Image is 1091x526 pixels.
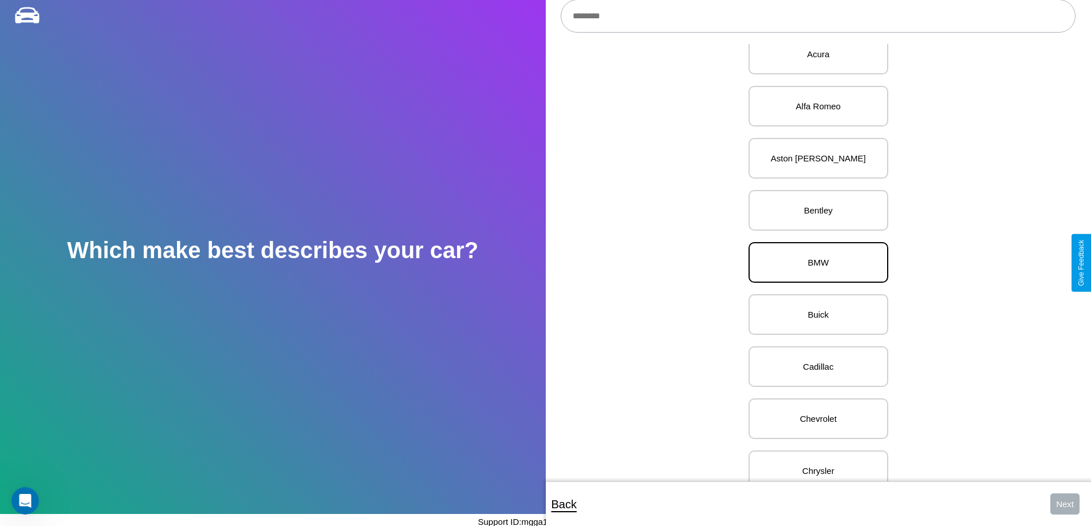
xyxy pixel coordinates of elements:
p: BMW [761,255,876,270]
p: Chevrolet [761,411,876,426]
p: Back [552,494,577,515]
button: Next [1050,493,1080,515]
p: Alfa Romeo [761,98,876,114]
p: Bentley [761,203,876,218]
p: Chrysler [761,463,876,478]
h2: Which make best describes your car? [67,238,478,263]
iframe: Intercom live chat [11,487,39,515]
p: Buick [761,307,876,322]
div: Give Feedback [1077,240,1085,286]
p: Aston [PERSON_NAME] [761,151,876,166]
p: Cadillac [761,359,876,374]
p: Acura [761,46,876,62]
